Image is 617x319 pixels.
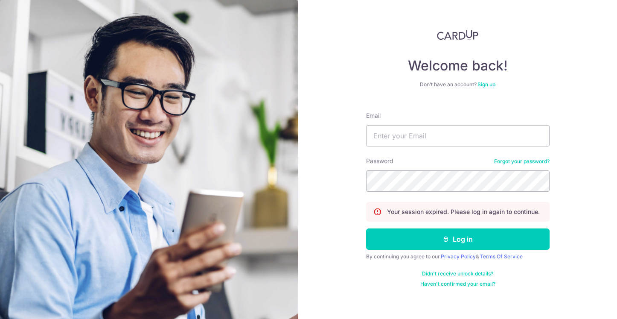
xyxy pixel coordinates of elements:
input: Enter your Email [366,125,550,146]
a: Sign up [477,81,495,88]
label: Password [366,157,393,165]
button: Log in [366,228,550,250]
p: Your session expired. Please log in again to continue. [387,208,540,216]
a: Terms Of Service [480,253,523,260]
label: Email [366,111,381,120]
div: By continuing you agree to our & [366,253,550,260]
img: CardUp Logo [437,30,479,40]
a: Didn't receive unlock details? [422,270,493,277]
a: Forgot your password? [494,158,550,165]
a: Haven't confirmed your email? [420,281,495,287]
h4: Welcome back! [366,57,550,74]
div: Don’t have an account? [366,81,550,88]
a: Privacy Policy [441,253,476,260]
